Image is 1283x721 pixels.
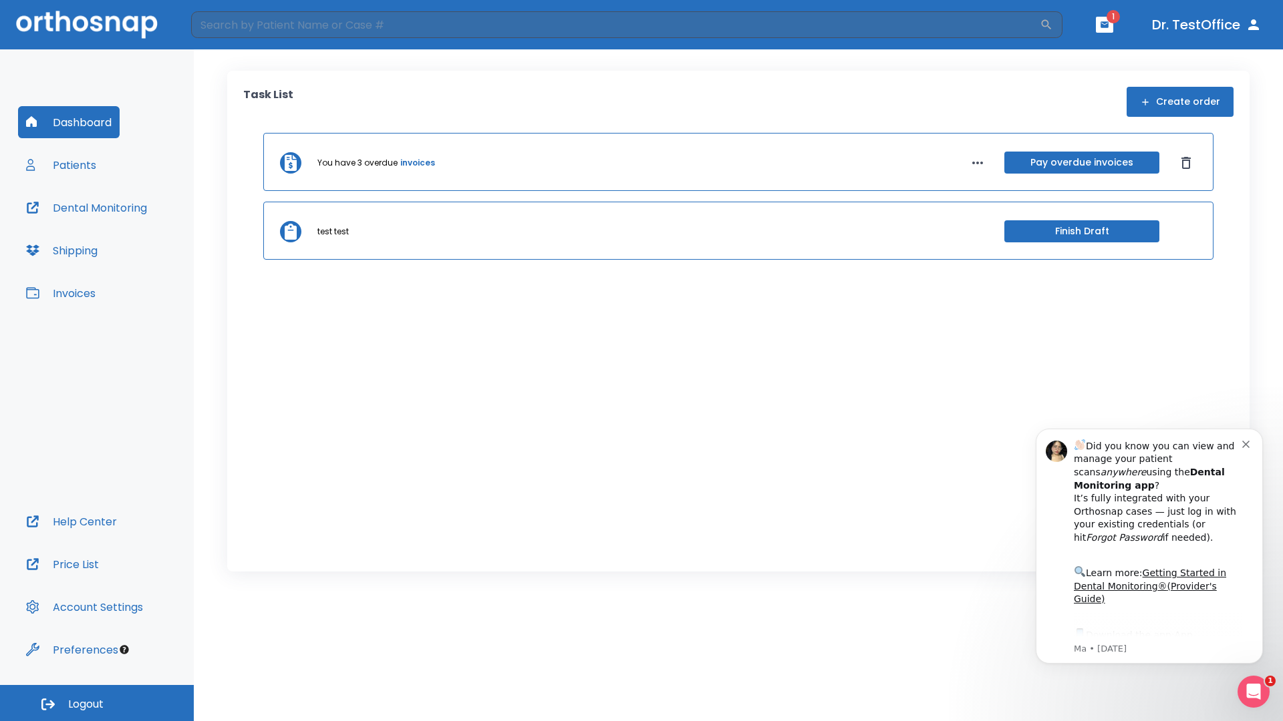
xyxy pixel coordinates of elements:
[1238,676,1270,708] iframe: Intercom live chat
[58,234,227,246] p: Message from Ma, sent 2w ago
[317,157,398,169] p: You have 3 overdue
[58,218,227,286] div: Download the app: | ​ Let us know if you need help getting started!
[1004,220,1159,242] button: Finish Draft
[18,106,120,138] button: Dashboard
[1175,152,1197,174] button: Dismiss
[227,29,237,39] button: Dismiss notification
[18,548,107,580] button: Price List
[1107,10,1120,23] span: 1
[191,11,1040,38] input: Search by Patient Name or Case #
[18,505,125,537] button: Help Center
[1127,87,1234,117] button: Create order
[18,234,106,266] button: Shipping
[317,226,349,238] p: test test
[1004,152,1159,174] button: Pay overdue invoices
[400,157,435,169] a: invoices
[1147,13,1267,37] button: Dr. TestOffice
[1016,409,1283,685] iframe: Intercom notifications message
[18,277,104,309] button: Invoices
[16,11,158,38] img: Orthosnap
[18,149,104,181] button: Patients
[118,644,130,656] div: Tooltip anchor
[18,591,151,623] button: Account Settings
[1265,676,1276,686] span: 1
[58,221,177,245] a: App Store
[18,634,126,666] button: Preferences
[243,87,293,117] p: Task List
[18,192,155,224] button: Dental Monitoring
[68,697,104,712] span: Logout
